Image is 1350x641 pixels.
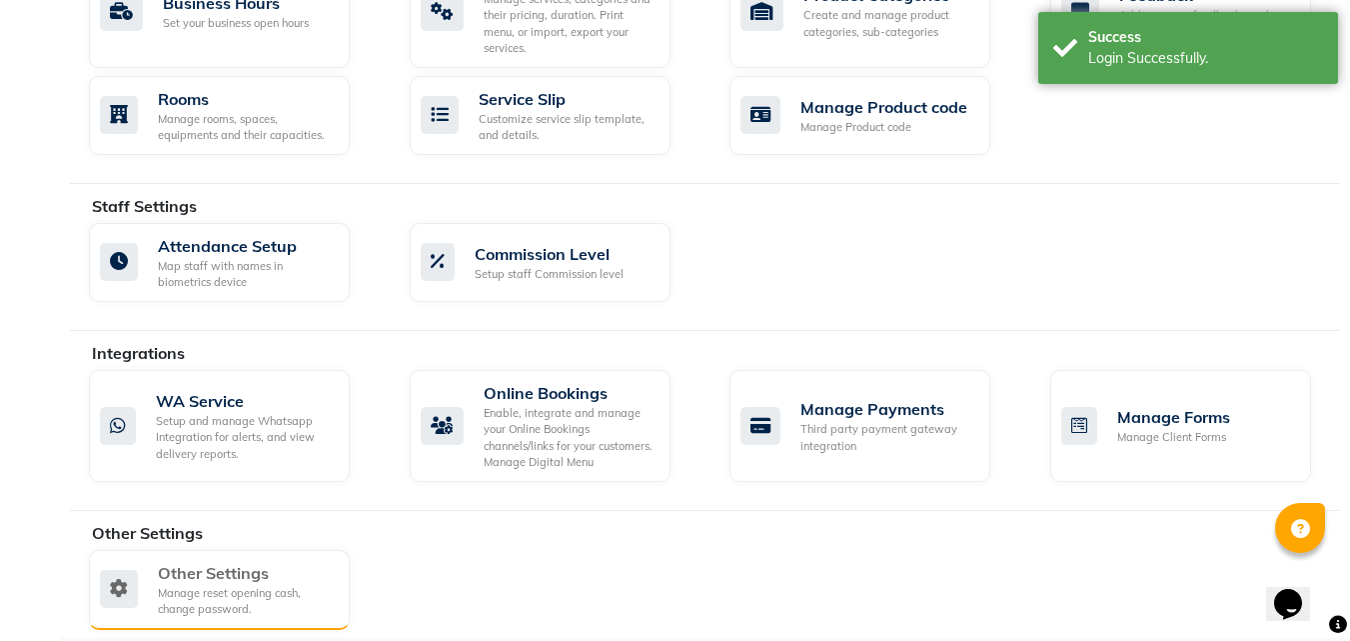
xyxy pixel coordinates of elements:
div: Manage Payments [800,397,974,421]
a: Other SettingsManage reset opening cash, change password. [89,550,380,630]
a: Service SlipCustomize service slip template, and details. [410,76,700,155]
div: Login Successfully. [1088,48,1323,69]
div: WA Service [156,389,334,413]
div: Service Slip [479,87,655,111]
div: Online Bookings [484,381,655,405]
div: Manage reset opening cash, change password. [158,585,334,618]
div: Manage Product code [800,95,967,119]
a: Commission LevelSetup staff Commission level [410,223,700,302]
div: Add, manage feedbacks and surveys' questions [1119,7,1295,40]
div: Success [1088,27,1323,48]
a: Online BookingsEnable, integrate and manage your Online Bookings channels/links for your customer... [410,370,700,482]
div: Set your business open hours [163,15,309,32]
div: Setup staff Commission level [475,266,624,283]
iframe: chat widget [1266,561,1330,621]
a: WA ServiceSetup and manage Whatsapp Integration for alerts, and view delivery reports. [89,370,380,482]
div: Third party payment gateway integration [800,421,974,454]
div: Commission Level [475,242,624,266]
div: Manage Product code [800,119,967,136]
div: Setup and manage Whatsapp Integration for alerts, and view delivery reports. [156,413,334,463]
div: Attendance Setup [158,234,334,258]
div: Customize service slip template, and details. [479,111,655,144]
a: Attendance SetupMap staff with names in biometrics device [89,223,380,302]
a: Manage Product codeManage Product code [729,76,1020,155]
div: Manage Client Forms [1117,429,1230,446]
div: Manage Forms [1117,405,1230,429]
div: Enable, integrate and manage your Online Bookings channels/links for your customers. Manage Digit... [484,405,655,471]
a: RoomsManage rooms, spaces, equipments and their capacities. [89,76,380,155]
div: Manage rooms, spaces, equipments and their capacities. [158,111,334,144]
div: Create and manage product categories, sub-categories [803,7,974,40]
a: Manage PaymentsThird party payment gateway integration [729,370,1020,482]
div: Rooms [158,87,334,111]
div: Map staff with names in biometrics device [158,258,334,291]
div: Other Settings [158,561,334,585]
a: Manage FormsManage Client Forms [1050,370,1341,482]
